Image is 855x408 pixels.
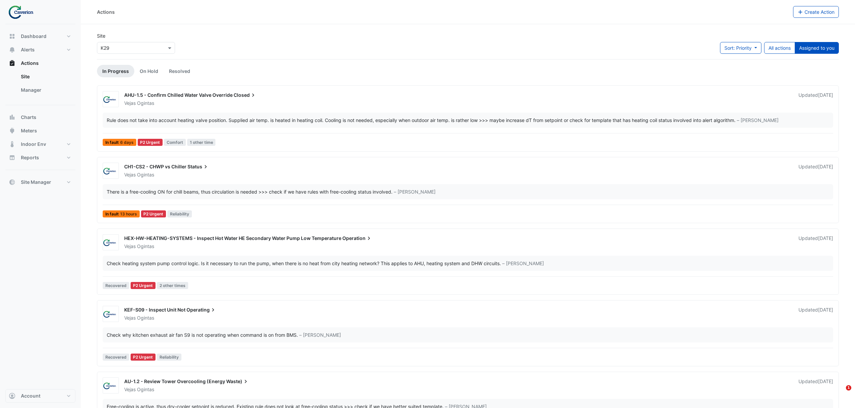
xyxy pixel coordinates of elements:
[818,92,833,98] span: Wed 24-Sep-2025 08:48 EEST
[103,210,140,217] span: In fault
[798,235,833,250] div: Updated
[5,70,75,99] div: Actions
[120,212,137,216] span: 13 hours
[103,354,129,361] span: Recovered
[97,65,134,77] a: In Progress
[137,315,154,321] span: Ogintas
[97,32,105,39] label: Site
[124,378,225,384] span: AU-1.2 - Review Tower Overcooling (Energy
[124,315,136,321] span: Vejas
[131,354,156,361] div: P2 Urgent
[226,378,249,385] span: Waste)
[120,140,134,145] span: 6 days
[137,171,154,178] span: Ogintas
[124,235,341,241] span: HEX-HW-HEATING-SYSTEMS - Inspect Hot Water HE Secondary Water Pump Low Temperature
[724,45,752,51] span: Sort: Priority
[818,378,833,384] span: Wed 24-Sep-2025 08:51 EEST
[103,282,129,289] span: Recovered
[5,111,75,124] button: Charts
[846,385,851,391] span: 1
[21,393,40,399] span: Account
[5,175,75,189] button: Site Manager
[103,139,136,146] span: In fault
[9,141,15,148] app-icon: Indoor Env
[187,139,216,146] span: 1 other time
[138,139,163,146] div: P2 Urgent
[818,164,833,169] span: Wed 24-Sep-2025 08:39 EEST
[124,307,185,313] span: KEF-S09 - Inspect Unit Not
[805,9,834,15] span: Create Action
[103,239,118,246] img: Caverion
[9,33,15,40] app-icon: Dashboard
[9,179,15,186] app-icon: Site Manager
[5,151,75,164] button: Reports
[798,378,833,393] div: Updated
[21,141,46,148] span: Indoor Env
[134,65,164,77] a: On Hold
[5,389,75,403] button: Account
[124,100,136,106] span: Vejas
[107,188,392,195] div: There is a free-cooling ON for chill beams, thus circulation is needed >>> check if we have rules...
[5,137,75,151] button: Indoor Env
[107,331,298,338] div: Check why kitchen exhaust air fan S9 is not operating when command is on from BMS.
[9,114,15,121] app-icon: Charts
[164,65,196,77] a: Resolved
[21,154,39,161] span: Reports
[103,96,118,103] img: Caverion
[720,42,761,54] button: Sort: Priority
[798,92,833,107] div: Updated
[131,282,156,289] div: P2 Urgent
[5,30,75,43] button: Dashboard
[124,164,186,169] span: CH1-CS2 - CHWP vs Chiller
[818,235,833,241] span: Wed 10-Sep-2025 08:21 EEST
[21,179,51,186] span: Site Manager
[137,100,154,107] span: Ogintas
[157,282,188,289] span: 2 other times
[832,385,848,401] iframe: Intercom live chat
[124,386,136,392] span: Vejas
[137,243,154,250] span: Ogintas
[107,260,501,267] div: Check heating system pump control logic. Is it necessary to run the pump, when there is no heat f...
[5,56,75,70] button: Actions
[103,382,118,389] img: Caverion
[137,386,154,393] span: Ogintas
[164,139,186,146] span: Comfort
[167,210,192,217] span: Reliability
[764,42,795,54] button: All actions
[15,70,75,83] a: Site
[124,243,136,249] span: Vejas
[737,117,779,124] span: – [PERSON_NAME]
[187,163,209,170] span: Status
[793,6,839,18] button: Create Action
[21,60,39,67] span: Actions
[502,260,544,267] span: – [PERSON_NAME]
[5,43,75,56] button: Alerts
[798,307,833,321] div: Updated
[9,154,15,161] app-icon: Reports
[103,311,118,318] img: Caverion
[9,60,15,67] app-icon: Actions
[9,127,15,134] app-icon: Meters
[97,8,115,15] div: Actions
[8,5,38,19] img: Company Logo
[9,46,15,53] app-icon: Alerts
[299,331,341,338] span: – [PERSON_NAME]
[394,188,436,195] span: – [PERSON_NAME]
[234,92,256,98] span: Closed
[124,92,233,98] span: AHU-1.5 - Confirm Chilled Water Valve Override
[818,307,833,313] span: Mon 04-Aug-2025 15:21 EEST
[21,127,37,134] span: Meters
[21,46,35,53] span: Alerts
[795,42,839,54] button: Assigned to you
[157,354,181,361] span: Reliability
[21,114,36,121] span: Charts
[15,83,75,97] a: Manager
[141,210,166,217] div: P2 Urgent
[103,168,118,174] img: Caverion
[124,172,136,177] span: Vejas
[21,33,46,40] span: Dashboard
[342,235,372,242] span: Operation
[5,124,75,137] button: Meters
[107,117,736,124] div: Rule does not take into account heating valve position. Supplied air temp. is heated in heating c...
[186,307,216,313] span: Operating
